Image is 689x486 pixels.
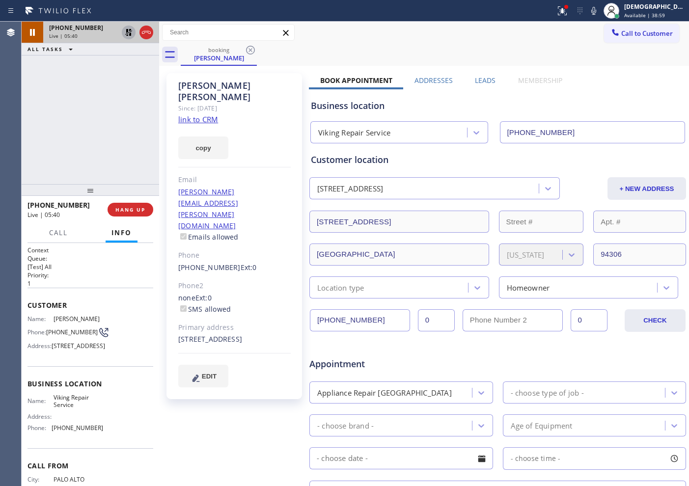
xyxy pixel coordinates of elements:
[178,304,231,314] label: SMS allowed
[593,211,686,233] input: Apt. #
[122,26,136,39] button: Unhold Customer
[309,447,493,469] input: - choose date -
[418,309,455,331] input: Ext.
[317,282,364,293] div: Location type
[46,328,98,336] span: [PHONE_NUMBER]
[108,203,153,216] button: HANG UP
[28,246,153,254] h1: Context
[115,206,145,213] span: HANG UP
[28,300,153,310] span: Customer
[178,334,291,345] div: [STREET_ADDRESS]
[475,76,496,85] label: Leads
[28,476,54,483] span: City:
[178,174,291,186] div: Email
[624,12,665,19] span: Available | 38:59
[317,183,383,194] div: [STREET_ADDRESS]
[28,413,54,420] span: Address:
[28,379,153,388] span: Business location
[195,293,212,302] span: Ext: 0
[22,43,83,55] button: ALL TASKS
[511,420,573,431] div: Age of Equipment
[587,4,601,18] button: Mute
[180,305,187,312] input: SMS allowed
[54,394,103,409] span: Viking Repair Service
[317,387,452,398] div: Appliance Repair [GEOGRAPHIC_DATA]
[28,461,153,470] span: Call From
[511,387,584,398] div: - choose type of job -
[310,309,410,331] input: Phone Number
[607,177,686,200] button: + NEW ADDRESS
[178,322,291,333] div: Primary address
[49,228,68,237] span: Call
[309,243,489,266] input: City
[317,420,374,431] div: - choose brand -
[180,233,187,240] input: Emails allowed
[139,26,153,39] button: Hang up
[311,99,685,112] div: Business location
[624,2,686,11] div: [DEMOGRAPHIC_DATA][PERSON_NAME]
[604,24,679,43] button: Call to Customer
[311,153,685,166] div: Customer location
[178,136,228,159] button: copy
[28,342,52,350] span: Address:
[571,309,607,331] input: Ext. 2
[318,127,390,138] div: Viking Repair Service
[52,424,103,432] span: [PHONE_NUMBER]
[28,397,54,405] span: Name:
[28,211,60,219] span: Live | 05:40
[593,243,686,266] input: ZIP
[54,315,103,323] span: [PERSON_NAME]
[28,424,52,432] span: Phone:
[507,282,550,293] div: Homeowner
[111,228,132,237] span: Info
[309,357,434,371] span: Appointment
[320,76,392,85] label: Book Appointment
[463,309,563,331] input: Phone Number 2
[49,32,78,39] span: Live | 05:40
[28,254,153,263] h2: Queue:
[178,232,239,242] label: Emails allowed
[500,121,686,143] input: Phone Number
[178,114,218,124] a: link to CRM
[106,223,138,243] button: Info
[28,46,63,53] span: ALL TASKS
[178,263,241,272] a: [PHONE_NUMBER]
[178,280,291,292] div: Phone2
[28,279,153,288] p: 1
[178,187,238,230] a: [PERSON_NAME][EMAIL_ADDRESS][PERSON_NAME][DOMAIN_NAME]
[52,342,105,350] span: [STREET_ADDRESS]
[178,250,291,261] div: Phone
[54,476,103,483] span: PALO ALTO
[499,211,584,233] input: Street #
[309,211,489,233] input: Address
[182,44,256,65] div: Fred Kurland
[241,263,257,272] span: Ext: 0
[625,309,686,332] button: CHECK
[414,76,453,85] label: Addresses
[178,293,291,315] div: none
[178,365,228,387] button: EDIT
[518,76,562,85] label: Membership
[182,46,256,54] div: booking
[28,263,153,271] p: [Test] All
[202,373,217,380] span: EDIT
[178,80,291,103] div: [PERSON_NAME] [PERSON_NAME]
[28,328,46,336] span: Phone:
[178,103,291,114] div: Since: [DATE]
[182,54,256,62] div: [PERSON_NAME]
[621,29,673,38] span: Call to Customer
[49,24,103,32] span: [PHONE_NUMBER]
[28,315,54,323] span: Name:
[43,223,74,243] button: Call
[163,25,294,40] input: Search
[28,200,90,210] span: [PHONE_NUMBER]
[511,454,561,463] span: - choose time -
[28,271,153,279] h2: Priority:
